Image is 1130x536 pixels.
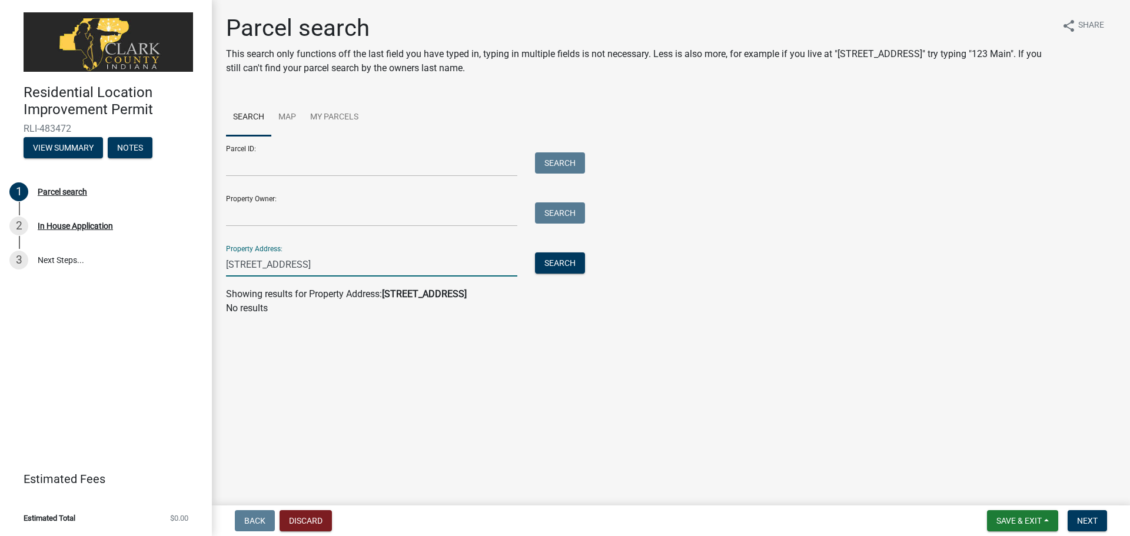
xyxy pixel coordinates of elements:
[9,467,193,491] a: Estimated Fees
[108,144,152,153] wm-modal-confirm: Notes
[1068,510,1107,531] button: Next
[24,123,188,134] span: RLI-483472
[24,144,103,153] wm-modal-confirm: Summary
[535,252,585,274] button: Search
[280,510,332,531] button: Discard
[24,514,75,522] span: Estimated Total
[987,510,1058,531] button: Save & Exit
[1077,516,1098,525] span: Next
[38,188,87,196] div: Parcel search
[1062,19,1076,33] i: share
[226,287,1116,301] div: Showing results for Property Address:
[271,99,303,137] a: Map
[303,99,365,137] a: My Parcels
[38,222,113,230] div: In House Application
[535,152,585,174] button: Search
[1078,19,1104,33] span: Share
[24,12,193,72] img: Clark County, Indiana
[535,202,585,224] button: Search
[108,137,152,158] button: Notes
[226,99,271,137] a: Search
[235,510,275,531] button: Back
[24,137,103,158] button: View Summary
[244,516,265,525] span: Back
[9,251,28,269] div: 3
[9,217,28,235] div: 2
[226,14,1052,42] h1: Parcel search
[1052,14,1114,37] button: shareShare
[226,47,1052,75] p: This search only functions off the last field you have typed in, typing in multiple fields is not...
[170,514,188,522] span: $0.00
[996,516,1042,525] span: Save & Exit
[24,84,202,118] h4: Residential Location Improvement Permit
[9,182,28,201] div: 1
[226,301,1116,315] p: No results
[382,288,467,299] strong: [STREET_ADDRESS]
